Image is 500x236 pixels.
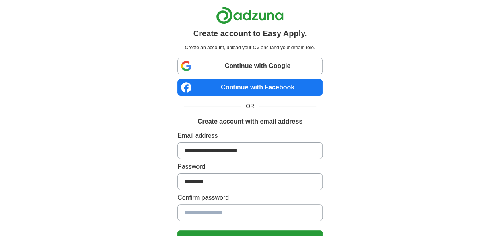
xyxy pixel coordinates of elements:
a: Continue with Google [177,58,323,74]
label: Confirm password [177,193,323,203]
label: Password [177,162,323,172]
a: Continue with Facebook [177,79,323,96]
img: Adzuna logo [216,6,284,24]
h1: Create account to Easy Apply. [193,27,307,39]
span: OR [241,102,259,110]
p: Create an account, upload your CV and land your dream role. [179,44,321,51]
h1: Create account with email address [198,117,302,126]
label: Email address [177,131,323,141]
